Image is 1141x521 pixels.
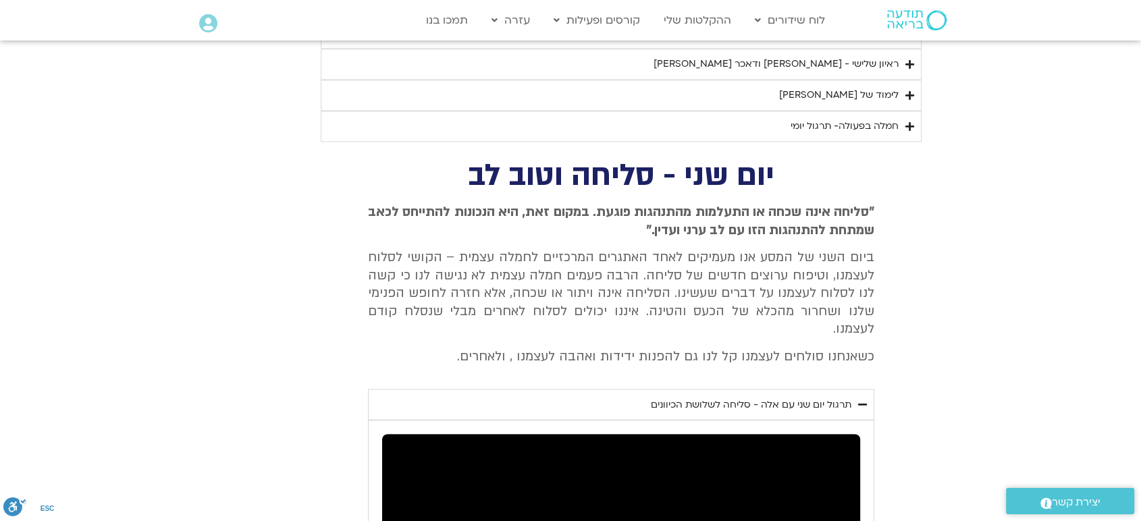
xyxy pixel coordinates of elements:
a: תמכו בנו [419,7,475,33]
div: ראיון שלישי - [PERSON_NAME] ודאכר [PERSON_NAME] [654,56,899,72]
span: ביום השני של המסע אנו מעמיקים לאחד האתגרים המרכזיים לחמלה עצמית – הקושי לסלוח לעצמנו, וטיפוח ערוצ... [368,248,874,337]
div: לימוד של [PERSON_NAME] [779,87,899,103]
a: לוח שידורים [748,7,832,33]
a: ההקלטות שלי [657,7,738,33]
a: יצירת קשר [1006,488,1134,514]
div: חמלה בפעולה- תרגול יומי [791,118,899,134]
p: כשאנחנו סולחים לעצמנו קל לנו גם להפנות ידידות ואהבה לעצמנו , ולאחרים. [368,348,874,365]
span: "סליחה אינה שכחה או התעלמות מהתנהגות פוגעת. במקום זאת, היא הנכונות להתייחס לכאב שמתחת להתנהגות הז... [368,203,874,238]
img: תודעה בריאה [887,10,947,30]
summary: חמלה בפעולה- תרגול יומי [321,111,922,142]
h2: יום שני - סליחה וטוב לב [368,162,874,190]
summary: ראיון שלישי - [PERSON_NAME] ודאכר [PERSON_NAME] [321,49,922,80]
summary: לימוד של [PERSON_NAME] [321,80,922,111]
summary: תרגול יום שני עם אלה - סליחה לשלושת הכיוונים [368,389,874,420]
a: קורסים ופעילות [547,7,647,33]
div: תרגול יום שני עם אלה - סליחה לשלושת הכיוונים [651,396,851,412]
a: עזרה [485,7,537,33]
span: יצירת קשר [1052,493,1100,512]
